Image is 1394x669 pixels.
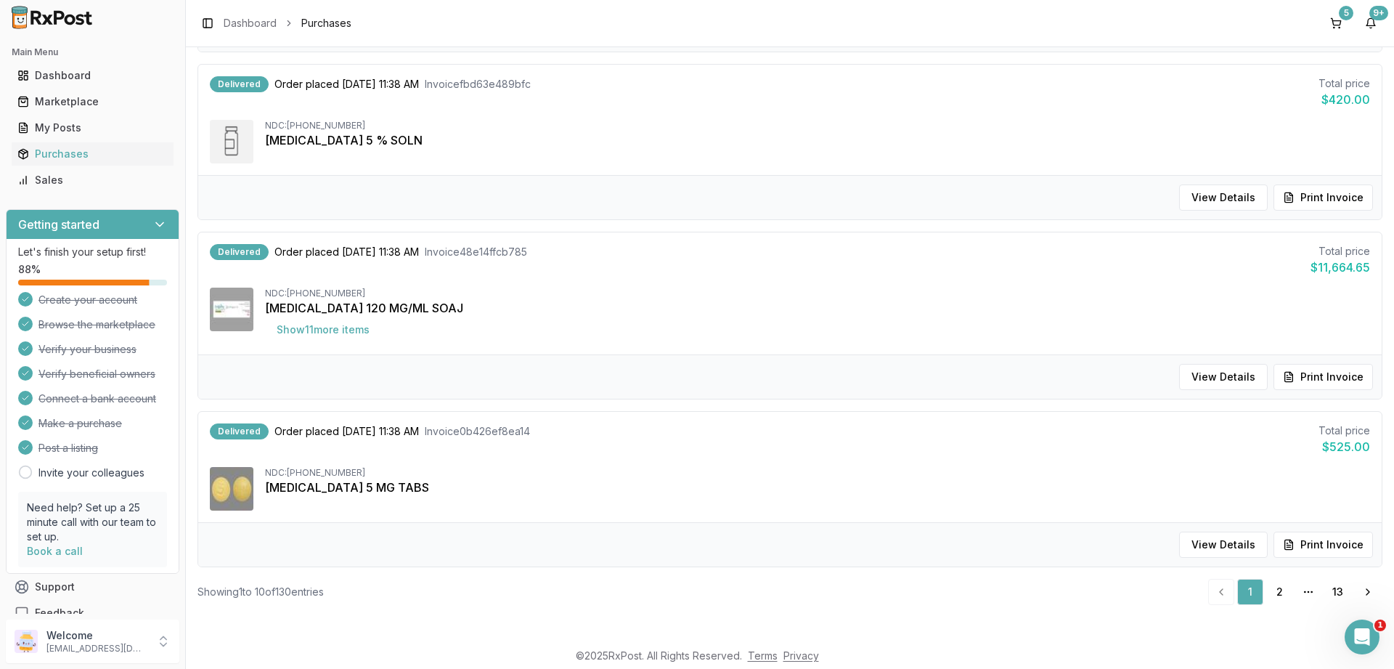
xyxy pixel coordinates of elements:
[6,574,179,600] button: Support
[1311,259,1370,276] div: $11,664.65
[12,141,174,167] a: Purchases
[12,167,174,193] a: Sales
[210,76,269,92] div: Delivered
[38,342,136,357] span: Verify your business
[6,64,179,87] button: Dashboard
[38,392,156,406] span: Connect a bank account
[6,90,179,113] button: Marketplace
[224,16,351,31] nav: breadcrumb
[425,245,527,259] span: Invoice 48e14ffcb785
[1318,76,1370,91] div: Total price
[6,142,179,166] button: Purchases
[38,416,122,431] span: Make a purchase
[6,6,99,29] img: RxPost Logo
[38,441,98,455] span: Post a listing
[1266,579,1292,605] a: 2
[224,16,277,31] a: Dashboard
[15,630,38,653] img: User avatar
[274,245,419,259] span: Order placed [DATE] 11:38 AM
[18,262,41,277] span: 88 %
[425,424,530,439] span: Invoice 0b426ef8ea14
[17,94,168,109] div: Marketplace
[1318,438,1370,455] div: $525.00
[1179,185,1268,211] button: View Details
[1359,12,1382,35] button: 9+
[1179,532,1268,558] button: View Details
[301,16,351,31] span: Purchases
[265,467,1370,479] div: NDC: [PHONE_NUMBER]
[1369,6,1388,20] div: 9+
[210,120,253,163] img: Xiidra 5 % SOLN
[1273,185,1373,211] button: Print Invoice
[27,545,83,557] a: Book a call
[265,317,381,343] button: Show11more items
[38,367,155,381] span: Verify beneficial owners
[265,120,1370,131] div: NDC: [PHONE_NUMBER]
[1339,6,1353,20] div: 5
[1273,532,1373,558] button: Print Invoice
[197,585,324,599] div: Showing 1 to 10 of 130 entries
[1273,364,1373,390] button: Print Invoice
[12,89,174,115] a: Marketplace
[265,131,1370,149] div: [MEDICAL_DATA] 5 % SOLN
[12,46,174,58] h2: Main Menu
[1237,579,1263,605] a: 1
[17,68,168,83] div: Dashboard
[210,288,253,331] img: Emgality 120 MG/ML SOAJ
[210,467,253,511] img: Farxiga 5 MG TABS
[6,116,179,139] button: My Posts
[1374,620,1386,631] span: 1
[27,500,158,544] p: Need help? Set up a 25 minute call with our team to set up.
[38,317,155,332] span: Browse the marketplace
[425,77,531,92] span: Invoice fbd63e489bfc
[210,423,269,439] div: Delivered
[274,424,419,439] span: Order placed [DATE] 11:38 AM
[17,147,168,161] div: Purchases
[1353,579,1382,605] a: Go to next page
[274,77,419,92] span: Order placed [DATE] 11:38 AM
[1324,579,1350,605] a: 13
[6,169,179,192] button: Sales
[17,121,168,135] div: My Posts
[1318,423,1370,438] div: Total price
[1179,364,1268,390] button: View Details
[210,244,269,260] div: Delivered
[46,628,147,643] p: Welcome
[46,643,147,654] p: [EMAIL_ADDRESS][DOMAIN_NAME]
[1311,244,1370,259] div: Total price
[17,173,168,187] div: Sales
[1345,620,1379,654] iframe: Intercom live chat
[1208,579,1382,605] nav: pagination
[748,649,778,662] a: Terms
[38,293,137,307] span: Create your account
[783,649,819,662] a: Privacy
[6,600,179,626] button: Feedback
[38,466,144,480] a: Invite your colleagues
[18,245,167,259] p: Let's finish your setup first!
[265,299,1370,317] div: [MEDICAL_DATA] 120 MG/ML SOAJ
[12,62,174,89] a: Dashboard
[18,216,99,233] h3: Getting started
[12,115,174,141] a: My Posts
[35,606,84,620] span: Feedback
[1318,91,1370,108] div: $420.00
[265,479,1370,496] div: [MEDICAL_DATA] 5 MG TABS
[1324,12,1348,35] button: 5
[265,288,1370,299] div: NDC: [PHONE_NUMBER]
